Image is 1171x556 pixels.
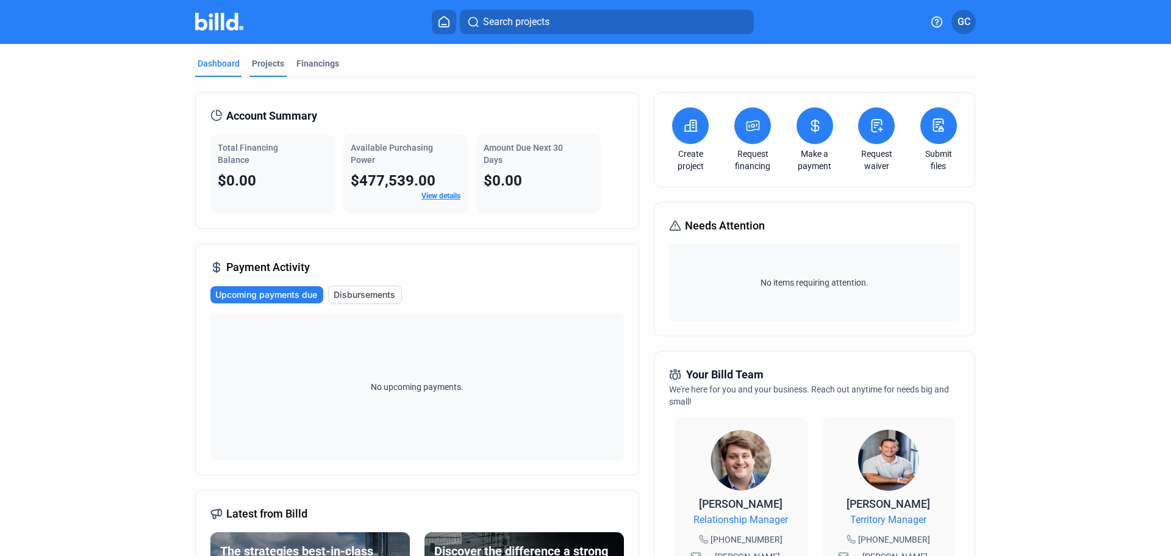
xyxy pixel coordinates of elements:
[484,143,563,165] span: Amount Due Next 30 Days
[951,10,976,34] button: GC
[674,276,954,289] span: No items requiring attention.
[917,148,960,172] a: Submit files
[218,172,256,189] span: $0.00
[296,57,339,70] div: Financings
[958,15,970,29] span: GC
[711,430,772,491] img: Relationship Manager
[858,533,930,546] span: [PHONE_NUMBER]
[483,15,550,29] span: Search projects
[669,148,712,172] a: Create project
[198,57,240,70] div: Dashboard
[685,217,765,234] span: Needs Attention
[699,497,782,510] span: [PERSON_NAME]
[363,381,471,393] span: No upcoming payments.
[351,143,433,165] span: Available Purchasing Power
[793,148,836,172] a: Make a payment
[847,497,930,510] span: [PERSON_NAME]
[693,513,788,527] span: Relationship Manager
[215,289,317,301] span: Upcoming payments due
[252,57,284,70] div: Projects
[334,289,395,301] span: Disbursements
[195,13,243,31] img: Billd Company Logo
[210,286,323,303] button: Upcoming payments due
[858,430,919,491] img: Territory Manager
[731,148,774,172] a: Request financing
[328,286,402,304] button: Disbursements
[669,385,949,406] span: We're here for you and your business. Reach out anytime for needs big and small!
[460,10,754,34] button: Search projects
[226,505,307,522] span: Latest from Billd
[351,172,435,189] span: $477,539.00
[484,172,522,189] span: $0.00
[218,143,278,165] span: Total Financing Balance
[850,513,926,527] span: Territory Manager
[421,192,460,200] a: View details
[226,107,317,125] span: Account Summary
[226,259,310,276] span: Payment Activity
[855,148,898,172] a: Request waiver
[711,533,782,546] span: [PHONE_NUMBER]
[686,366,764,383] span: Your Billd Team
